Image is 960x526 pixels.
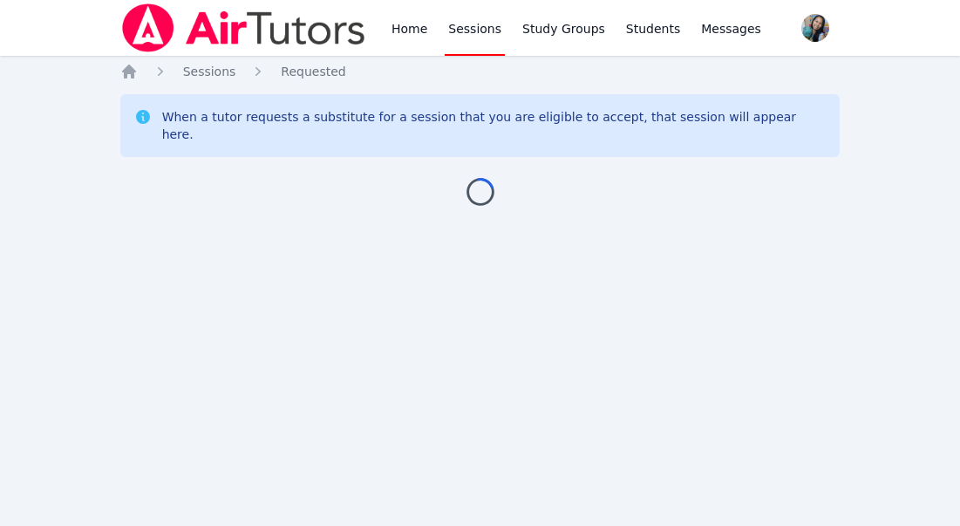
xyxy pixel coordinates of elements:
span: Requested [281,65,345,79]
nav: Breadcrumb [120,63,841,80]
span: Sessions [183,65,236,79]
span: Messages [701,20,761,38]
a: Requested [281,63,345,80]
a: Sessions [183,63,236,80]
img: Air Tutors [120,3,367,52]
div: When a tutor requests a substitute for a session that you are eligible to accept, that session wi... [162,108,827,143]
